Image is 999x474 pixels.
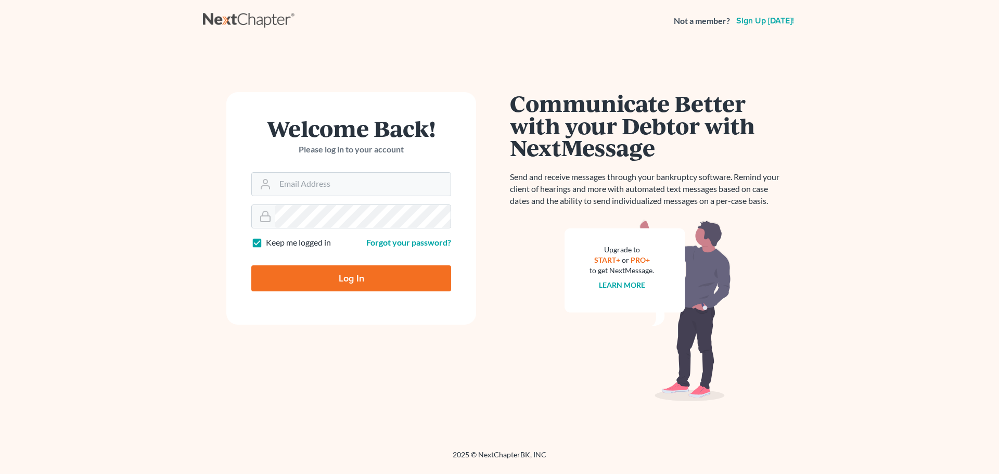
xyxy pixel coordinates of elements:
[590,245,654,255] div: Upgrade to
[734,17,796,25] a: Sign up [DATE]!
[251,117,451,139] h1: Welcome Back!
[251,265,451,291] input: Log In
[594,255,620,264] a: START+
[590,265,654,276] div: to get NextMessage.
[510,171,786,207] p: Send and receive messages through your bankruptcy software. Remind your client of hearings and mo...
[674,15,730,27] strong: Not a member?
[266,237,331,249] label: Keep me logged in
[599,280,645,289] a: Learn more
[366,237,451,247] a: Forgot your password?
[510,92,786,159] h1: Communicate Better with your Debtor with NextMessage
[631,255,650,264] a: PRO+
[251,144,451,156] p: Please log in to your account
[622,255,629,264] span: or
[565,220,731,402] img: nextmessage_bg-59042aed3d76b12b5cd301f8e5b87938c9018125f34e5fa2b7a6b67550977c72.svg
[275,173,451,196] input: Email Address
[203,450,796,468] div: 2025 © NextChapterBK, INC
